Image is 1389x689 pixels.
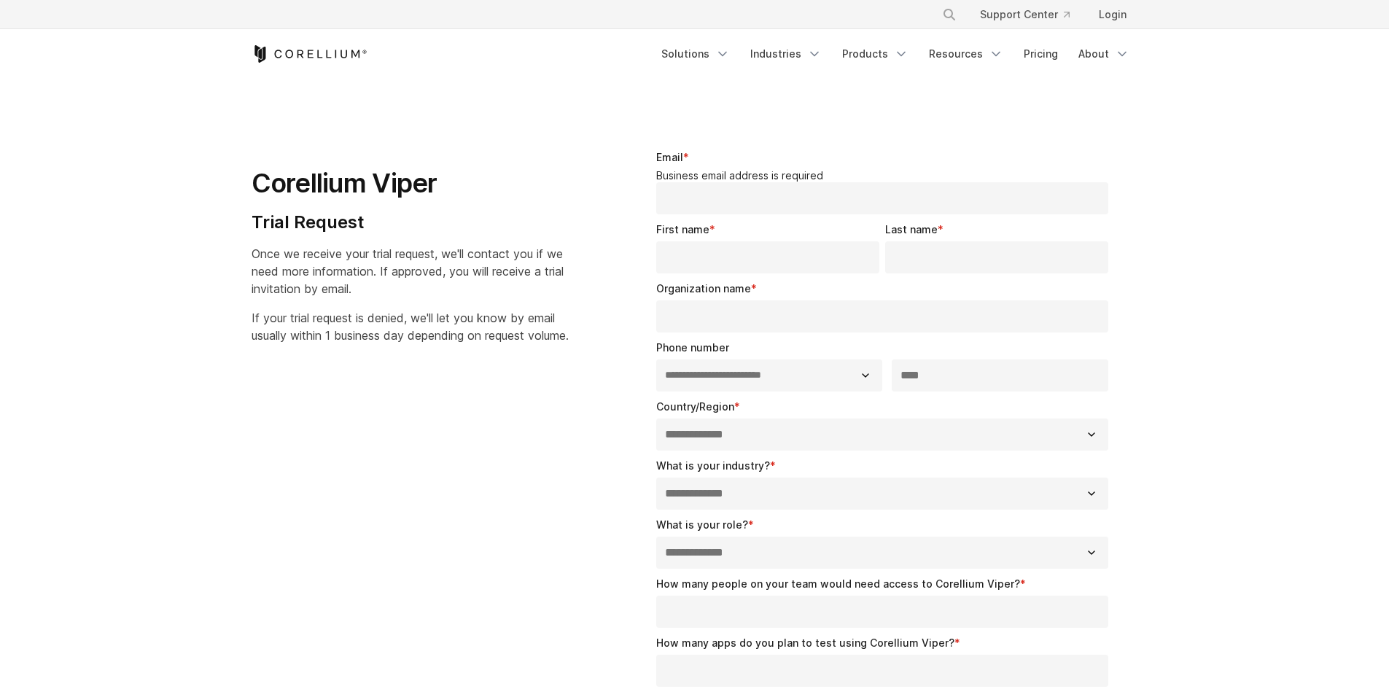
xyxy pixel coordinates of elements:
span: Email [656,151,683,163]
a: About [1070,41,1138,67]
span: Phone number [656,341,729,354]
a: Corellium Home [252,45,367,63]
span: Once we receive your trial request, we'll contact you if we need more information. If approved, y... [252,246,564,296]
span: What is your role? [656,518,748,531]
legend: Business email address is required [656,169,1115,182]
span: How many people on your team would need access to Corellium Viper? [656,577,1020,590]
span: Last name [885,223,938,235]
span: What is your industry? [656,459,770,472]
a: Pricing [1015,41,1067,67]
a: Industries [742,41,830,67]
div: Navigation Menu [925,1,1138,28]
div: Navigation Menu [653,41,1138,67]
h4: Trial Request [252,211,569,233]
span: How many apps do you plan to test using Corellium Viper? [656,637,954,649]
a: Support Center [968,1,1081,28]
a: Login [1087,1,1138,28]
a: Resources [920,41,1012,67]
span: First name [656,223,709,235]
span: Organization name [656,282,751,295]
a: Products [833,41,917,67]
span: Country/Region [656,400,734,413]
span: If your trial request is denied, we'll let you know by email usually within 1 business day depend... [252,311,569,343]
h1: Corellium Viper [252,167,569,200]
a: Solutions [653,41,739,67]
button: Search [936,1,962,28]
